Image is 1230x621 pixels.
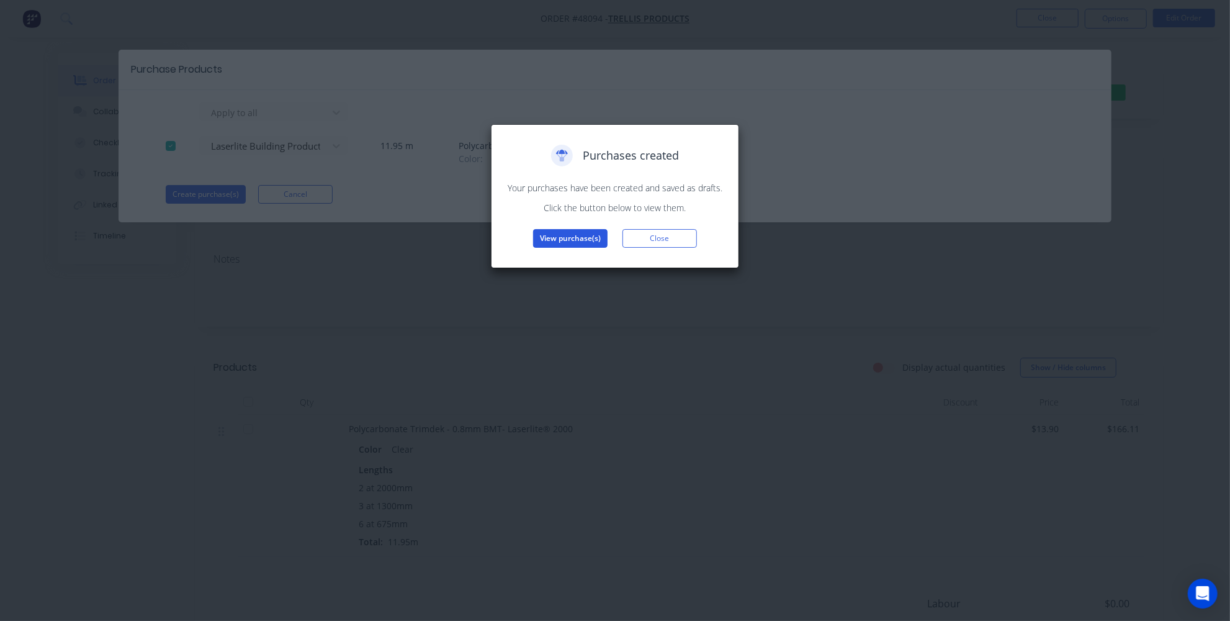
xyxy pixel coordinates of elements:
p: Your purchases have been created and saved as drafts. [504,181,726,194]
p: Click the button below to view them. [504,201,726,214]
button: Close [622,229,697,248]
div: Open Intercom Messenger [1188,579,1218,609]
span: Purchases created [583,147,679,164]
button: View purchase(s) [533,229,608,248]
